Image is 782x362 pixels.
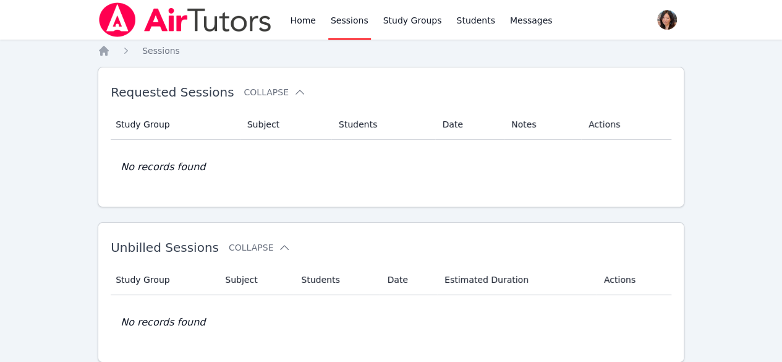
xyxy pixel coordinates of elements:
[244,86,305,98] button: Collapse
[111,240,219,255] span: Unbilled Sessions
[240,110,331,140] th: Subject
[294,265,380,295] th: Students
[111,140,671,194] td: No records found
[437,265,597,295] th: Estimated Duration
[111,265,218,295] th: Study Group
[142,45,180,57] a: Sessions
[229,241,291,254] button: Collapse
[111,295,671,350] td: No records found
[597,265,671,295] th: Actions
[98,2,273,37] img: Air Tutors
[111,110,240,140] th: Study Group
[380,265,437,295] th: Date
[581,110,671,140] th: Actions
[331,110,435,140] th: Students
[98,45,684,57] nav: Breadcrumb
[142,46,180,56] span: Sessions
[504,110,581,140] th: Notes
[111,85,234,100] span: Requested Sessions
[218,265,294,295] th: Subject
[510,14,553,27] span: Messages
[435,110,504,140] th: Date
